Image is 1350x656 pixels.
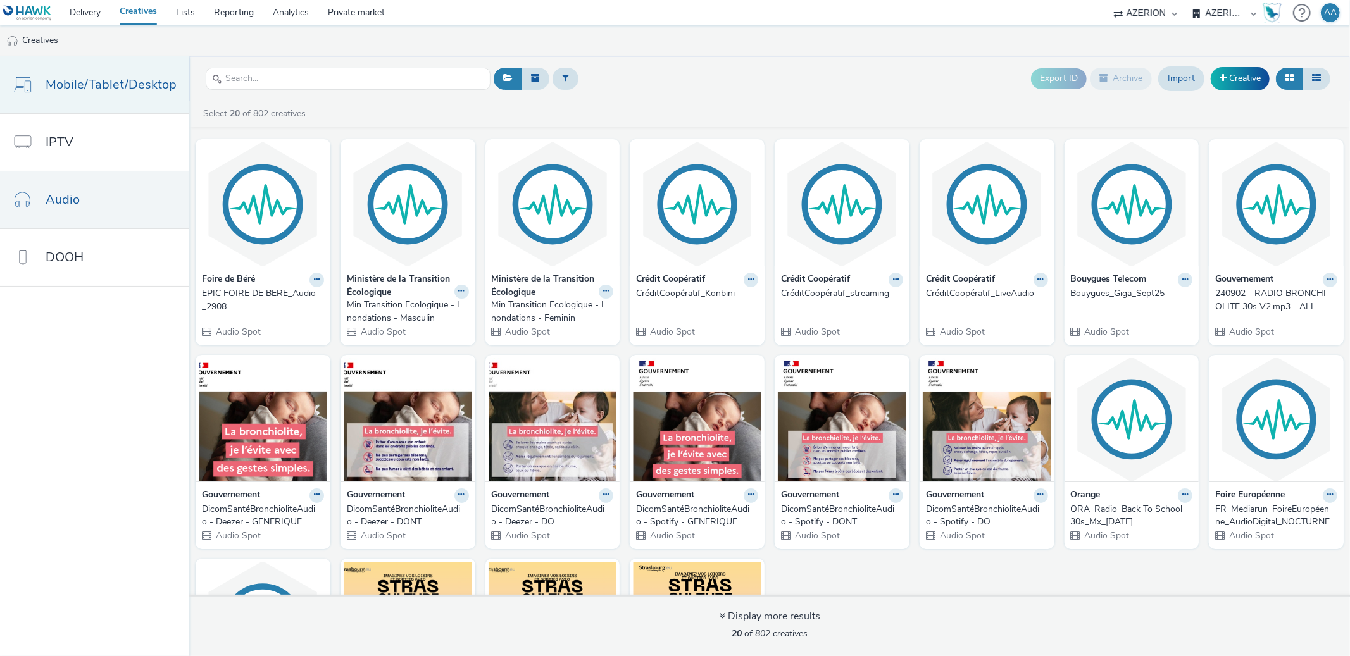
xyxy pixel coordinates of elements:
[781,287,903,300] a: CréditCoopératif_streaming
[1071,287,1188,300] div: Bouygues_Giga_Sept25
[199,358,327,481] img: DicomSantéBronchioliteAudio - Deezer - GENERIQUE visual
[633,358,761,481] img: DicomSantéBronchioliteAudio - Spotify - GENERIQUE visual
[1158,66,1204,90] a: Import
[1228,529,1274,542] span: Audio Spot
[1212,142,1341,266] img: 240902 - RADIO BRONCHIOLITE 30s V2.mp3 - ALL visual
[778,358,906,481] img: DicomSantéBronchioliteAudio - Spotify - DONT visual
[215,326,261,338] span: Audio Spot
[1068,142,1196,266] img: Bouygues_Giga_Sept25 visual
[1215,273,1273,287] strong: Gouvernement
[344,142,472,266] img: Min Transition Ecologique - Inondations - Masculin visual
[1276,68,1303,89] button: Grid
[926,503,1043,529] div: DicomSantéBronchioliteAudio - Spotify - DO
[794,529,840,542] span: Audio Spot
[347,503,464,529] div: DicomSantéBronchioliteAudio - Deezer - DONT
[781,503,898,529] div: DicomSantéBronchioliteAudio - Spotify - DONT
[1215,287,1332,313] div: 240902 - RADIO BRONCHIOLITE 30s V2.mp3 - ALL
[46,75,177,94] span: Mobile/Tablet/Desktop
[636,488,694,503] strong: Gouvernement
[649,529,695,542] span: Audio Spot
[636,287,753,300] div: CréditCoopératif_Konbini
[199,142,327,266] img: EPIC FOIRE DE BERE_Audio_2908 visual
[359,326,406,338] span: Audio Spot
[504,326,551,338] span: Audio Spot
[504,529,551,542] span: Audio Spot
[46,190,80,209] span: Audio
[1215,287,1337,313] a: 240902 - RADIO BRONCHIOLITE 30s V2.mp3 - ALL
[794,326,840,338] span: Audio Spot
[1090,68,1152,89] button: Archive
[1303,68,1330,89] button: Table
[202,488,260,503] strong: Gouvernement
[923,142,1051,266] img: CréditCoopératif_LiveAudio visual
[492,503,609,529] div: DicomSantéBronchioliteAudio - Deezer - DO
[926,488,984,503] strong: Gouvernement
[347,503,469,529] a: DicomSantéBronchioliteAudio - Deezer - DONT
[46,248,84,266] span: DOOH
[1215,503,1337,529] a: FR_Mediarun_FoireEuropéenne_AudioDigital_NOCTURNE
[633,142,761,266] img: CréditCoopératif_Konbini visual
[202,287,319,313] div: EPIC FOIRE DE BERE_Audio_2908
[649,326,695,338] span: Audio Spot
[781,273,850,287] strong: Crédit Coopératif
[926,503,1048,529] a: DicomSantéBronchioliteAudio - Spotify - DO
[939,529,985,542] span: Audio Spot
[732,628,808,640] span: of 802 creatives
[489,142,617,266] img: Min Transition Ecologique - Inondations - Feminin visual
[1212,358,1341,481] img: FR_Mediarun_FoireEuropéenne_AudioDigital_NOCTURNE visual
[1071,287,1193,300] a: Bouygues_Giga_Sept25
[1084,529,1130,542] span: Audio Spot
[344,358,472,481] img: DicomSantéBronchioliteAudio - Deezer - DONT visual
[492,299,609,325] div: Min Transition Ecologique - Inondations - Feminin
[202,503,324,529] a: DicomSantéBronchioliteAudio - Deezer - GENERIQUE
[778,142,906,266] img: CréditCoopératif_streaming visual
[926,287,1048,300] a: CréditCoopératif_LiveAudio
[202,287,324,313] a: EPIC FOIRE DE BERE_Audio_2908
[46,133,73,151] span: IPTV
[492,299,614,325] a: Min Transition Ecologique - Inondations - Feminin
[636,503,753,529] div: DicomSantéBronchioliteAudio - Spotify - GENERIQUE
[347,299,464,325] div: Min Transition Ecologique - Inondations - Masculin
[1324,3,1337,22] div: AA
[347,299,469,325] a: Min Transition Ecologique - Inondations - Masculin
[636,503,758,529] a: DicomSantéBronchioliteAudio - Spotify - GENERIQUE
[230,108,240,120] strong: 20
[636,287,758,300] a: CréditCoopératif_Konbini
[923,358,1051,481] img: DicomSantéBronchioliteAudio - Spotify - DO visual
[1263,3,1282,23] img: Hawk Academy
[1068,358,1196,481] img: ORA_Radio_Back To School_30s_Mx_2025-08-13 visual
[492,273,596,299] strong: Ministère de la Transition Écologique
[926,287,1043,300] div: CréditCoopératif_LiveAudio
[1211,67,1270,90] a: Creative
[202,273,255,287] strong: Foire de Béré
[939,326,985,338] span: Audio Spot
[492,503,614,529] a: DicomSantéBronchioliteAudio - Deezer - DO
[489,358,617,481] img: DicomSantéBronchioliteAudio - Deezer - DO visual
[1215,503,1332,529] div: FR_Mediarun_FoireEuropéenne_AudioDigital_NOCTURNE
[781,503,903,529] a: DicomSantéBronchioliteAudio - Spotify - DONT
[781,287,898,300] div: CréditCoopératif_streaming
[732,628,742,640] strong: 20
[719,609,820,624] div: Display more results
[1071,503,1188,529] div: ORA_Radio_Back To School_30s_Mx_[DATE]
[1215,488,1285,503] strong: Foire Européenne
[3,5,52,21] img: undefined Logo
[781,488,839,503] strong: Gouvernement
[1031,68,1087,89] button: Export ID
[1071,488,1101,503] strong: Orange
[1071,503,1193,529] a: ORA_Radio_Back To School_30s_Mx_[DATE]
[1228,326,1274,338] span: Audio Spot
[347,273,451,299] strong: Ministère de la Transition Écologique
[347,488,405,503] strong: Gouvernement
[202,108,311,120] a: Select of 802 creatives
[636,273,705,287] strong: Crédit Coopératif
[202,503,319,529] div: DicomSantéBronchioliteAudio - Deezer - GENERIQUE
[1263,3,1287,23] a: Hawk Academy
[1084,326,1130,338] span: Audio Spot
[6,35,19,47] img: audio
[359,529,406,542] span: Audio Spot
[926,273,995,287] strong: Crédit Coopératif
[492,488,550,503] strong: Gouvernement
[206,68,491,90] input: Search...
